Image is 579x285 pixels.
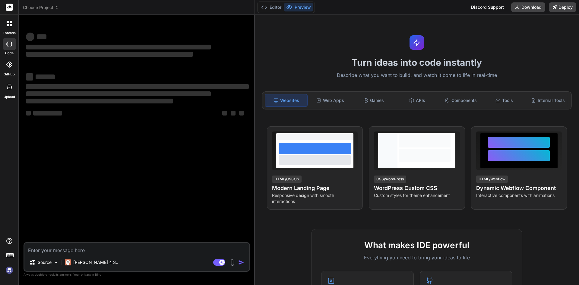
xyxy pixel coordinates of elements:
div: HTML/CSS/JS [272,176,302,183]
div: Tools [483,94,525,107]
img: signin [4,265,14,275]
div: Discord Support [467,2,508,12]
img: Pick Models [53,260,59,265]
img: attachment [229,259,236,266]
label: code [5,51,14,56]
span: ‌ [231,111,236,116]
span: ‌ [26,111,31,116]
span: ‌ [26,84,249,89]
p: Interactive components with animations [476,192,562,198]
span: ‌ [26,73,33,81]
span: ‌ [26,91,211,96]
span: ‌ [33,111,62,116]
div: CSS/WordPress [374,176,406,183]
label: threads [3,30,16,36]
div: APIs [396,94,438,107]
div: HTML/Webflow [476,176,508,183]
button: Download [511,2,545,12]
img: Claude 4 Sonnet [65,259,71,265]
div: Web Apps [309,94,351,107]
img: icon [238,259,244,265]
p: Source [38,259,52,265]
span: ‌ [239,111,244,116]
div: Games [353,94,395,107]
span: ‌ [222,111,227,116]
p: Responsive design with smooth interactions [272,192,358,204]
span: privacy [81,273,92,276]
span: ‌ [37,34,46,39]
h1: Turn ideas into code instantly [258,57,575,68]
p: [PERSON_NAME] 4 S.. [73,259,118,265]
div: Websites [265,94,308,107]
h4: Dynamic Webflow Component [476,184,562,192]
span: ‌ [36,74,55,79]
label: GitHub [4,72,15,77]
p: Describe what you want to build, and watch it come to life in real-time [258,71,575,79]
div: Internal Tools [527,94,569,107]
span: ‌ [26,45,211,49]
div: Components [440,94,482,107]
span: Choose Project [23,5,59,11]
h4: WordPress Custom CSS [374,184,460,192]
label: Upload [4,94,15,100]
p: Custom styles for theme enhancement [374,192,460,198]
span: ‌ [26,33,34,41]
p: Always double-check its answers. Your in Bind [24,272,250,277]
h4: Modern Landing Page [272,184,358,192]
p: Everything you need to bring your ideas to life [321,254,512,261]
h2: What makes IDE powerful [321,239,512,252]
button: Preview [284,3,313,11]
span: ‌ [26,52,193,57]
button: Deploy [549,2,576,12]
button: Editor [259,3,284,11]
span: ‌ [26,99,173,103]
